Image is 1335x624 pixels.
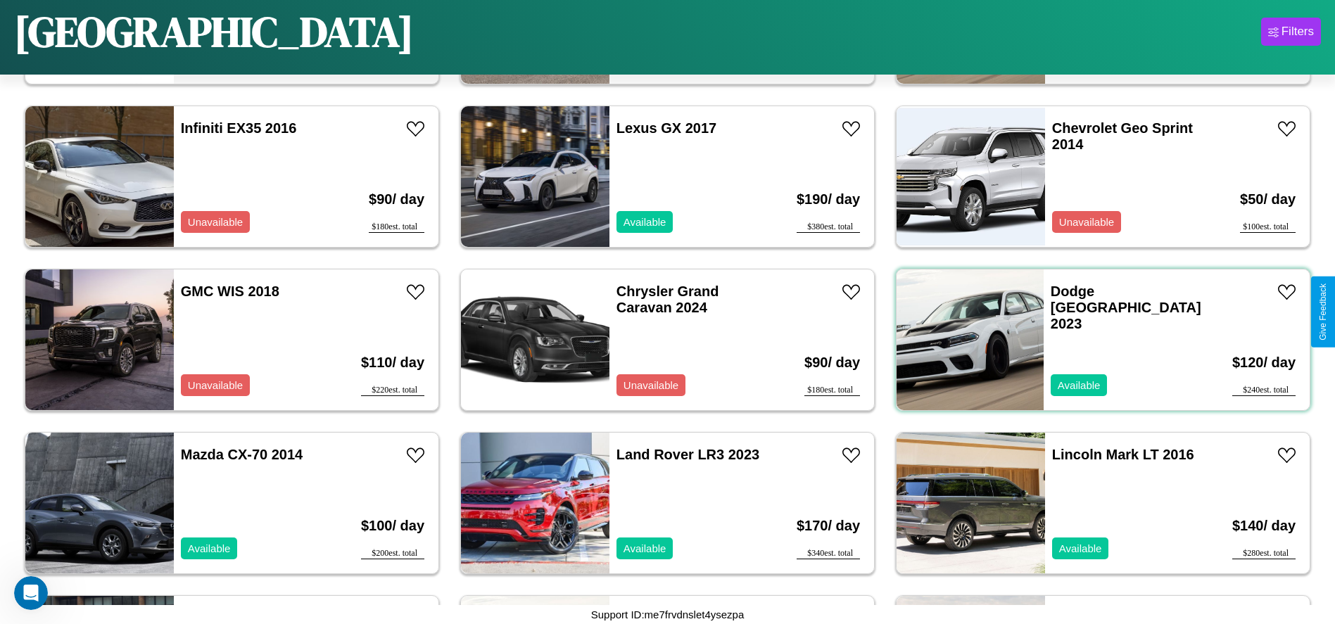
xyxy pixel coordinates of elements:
[616,284,719,315] a: Chrysler Grand Caravan 2024
[181,284,279,299] a: GMC WIS 2018
[361,504,424,548] h3: $ 100 / day
[369,222,424,233] div: $ 180 est. total
[1318,284,1328,340] div: Give Feedback
[1240,222,1296,233] div: $ 100 est. total
[188,212,243,231] p: Unavailable
[797,177,860,222] h3: $ 190 / day
[181,447,303,462] a: Mazda CX-70 2014
[369,177,424,222] h3: $ 90 / day
[624,539,666,558] p: Available
[1052,120,1193,152] a: Chevrolet Geo Sprint 2014
[797,548,860,559] div: $ 340 est. total
[1052,447,1194,462] a: Lincoln Mark LT 2016
[591,605,745,624] p: Support ID: me7frvdnslet4ysezpa
[624,376,678,395] p: Unavailable
[361,385,424,396] div: $ 220 est. total
[616,120,716,136] a: Lexus GX 2017
[804,340,860,385] h3: $ 90 / day
[616,447,759,462] a: Land Rover LR3 2023
[1058,376,1101,395] p: Available
[1232,340,1296,385] h3: $ 120 / day
[1232,548,1296,559] div: $ 280 est. total
[1282,25,1314,39] div: Filters
[1261,18,1321,46] button: Filters
[1240,177,1296,222] h3: $ 50 / day
[1051,284,1201,331] a: Dodge [GEOGRAPHIC_DATA] 2023
[1232,385,1296,396] div: $ 240 est. total
[1232,504,1296,548] h3: $ 140 / day
[624,212,666,231] p: Available
[1059,539,1102,558] p: Available
[361,548,424,559] div: $ 200 est. total
[1059,212,1114,231] p: Unavailable
[14,576,48,610] iframe: Intercom live chat
[188,539,231,558] p: Available
[14,3,414,61] h1: [GEOGRAPHIC_DATA]
[181,120,297,136] a: Infiniti EX35 2016
[804,385,860,396] div: $ 180 est. total
[188,376,243,395] p: Unavailable
[797,504,860,548] h3: $ 170 / day
[797,222,860,233] div: $ 380 est. total
[361,340,424,385] h3: $ 110 / day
